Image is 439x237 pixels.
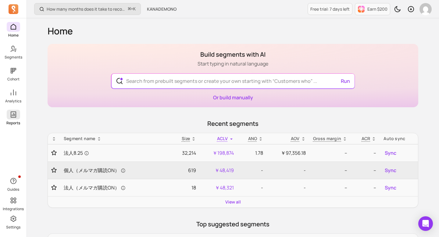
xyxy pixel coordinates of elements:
[355,149,376,157] p: --
[52,185,56,191] button: Toggle favorite
[270,167,305,174] p: -
[64,136,167,142] div: Segment name
[362,136,370,142] p: ACR
[241,149,263,157] p: 1.78
[6,225,20,230] p: Settings
[143,4,180,15] button: KANADEMONO
[225,199,241,205] a: View all
[147,6,177,12] span: KANADEMONO
[355,167,376,174] p: --
[203,149,234,157] p: ￥198,874
[47,6,126,12] p: How many months does it take to recover my CAC (Customer Acquisition Cost)?
[48,220,418,228] p: Top suggested segments
[198,50,268,59] h1: Build segments with AI
[385,149,396,157] span: Sync
[48,119,418,128] p: Recent segments
[128,6,136,12] span: +
[291,136,300,142] p: AOV
[241,167,263,174] p: -
[391,3,404,15] button: Toggle dark mode
[64,167,126,174] span: 個人（メルマガ購読ON）
[384,183,398,193] button: Sync
[419,3,432,15] img: avatar
[5,99,21,104] p: Analytics
[64,167,167,174] a: 個人（メルマガ購読ON）
[64,184,167,191] a: 法人（メルマガ購読ON）
[310,6,350,12] p: Free trial: 7 days left
[338,75,352,87] button: Run
[64,149,89,157] span: 法人8.25
[217,136,228,141] span: ACLV
[385,184,396,191] span: Sync
[355,184,376,191] p: --
[203,184,234,191] p: ￥48,321
[384,136,414,142] div: Auto sync
[175,149,196,157] p: 32,214
[270,184,305,191] p: -
[121,74,345,88] input: Search from prebuilt segments or create your own starting with “Customers who” ...
[7,77,20,82] p: Cohort
[128,5,131,13] kbd: ⌘
[3,207,24,211] p: Integrations
[248,136,257,141] span: ANO
[5,55,22,60] p: Segments
[198,60,268,67] p: Start typing in natural language
[313,167,348,174] p: --
[64,184,126,191] span: 法人（メルマガ購読ON）
[313,149,348,157] p: --
[313,184,348,191] p: --
[6,121,20,126] p: Reports
[385,167,396,174] span: Sync
[313,136,341,142] p: Gross margin
[133,7,136,12] kbd: K
[52,167,56,173] button: Toggle favorite
[384,165,398,175] button: Sync
[7,187,19,192] p: Guides
[7,175,20,193] button: Guides
[175,167,196,174] p: 619
[8,33,19,38] p: Home
[418,216,433,231] div: Open Intercom Messenger
[308,3,352,15] a: Free trial: 7 days left
[182,136,190,141] span: Size
[203,167,234,174] p: ￥48,419
[64,149,167,157] a: 法人8.25
[384,148,398,158] button: Sync
[34,3,141,15] button: How many months does it take to recover my CAC (Customer Acquisition Cost)?⌘+K
[355,3,390,15] button: Earn $200
[367,6,387,12] p: Earn $200
[48,26,418,37] h1: Home
[213,94,253,101] a: Or build manually
[270,149,305,157] p: ￥97,356.18
[52,150,56,156] button: Toggle favorite
[241,184,263,191] p: -
[175,184,196,191] p: 18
